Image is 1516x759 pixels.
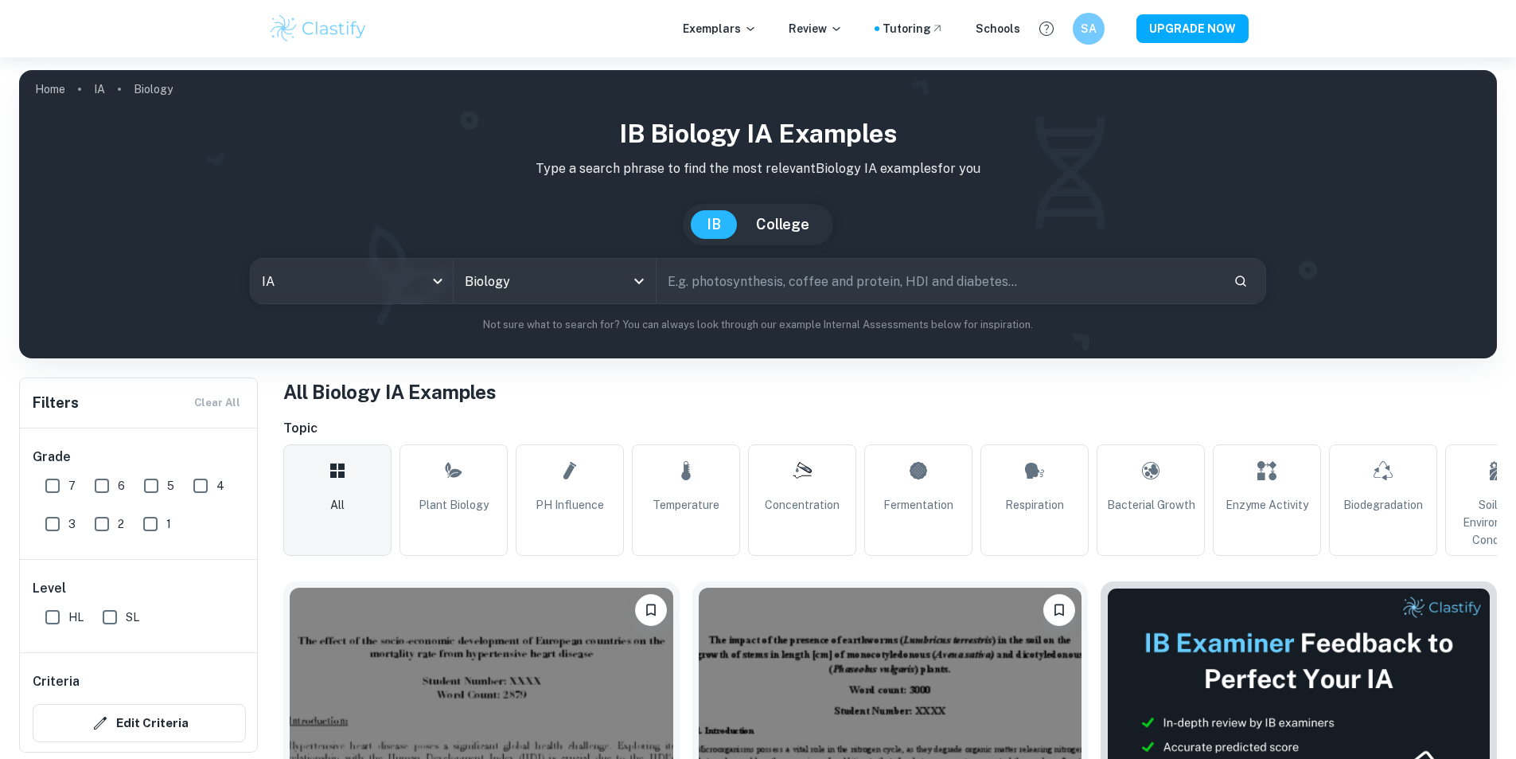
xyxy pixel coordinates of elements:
span: Biodegradation [1343,496,1423,514]
button: Bookmark [1043,594,1075,626]
span: Temperature [653,496,719,514]
span: All [330,496,345,514]
button: College [740,210,825,239]
h6: Level [33,579,246,598]
span: 4 [216,477,224,495]
span: 2 [118,515,124,533]
img: profile cover [19,70,1497,358]
button: SA [1073,13,1105,45]
button: Search [1227,268,1254,295]
h1: All Biology IA Examples [283,378,1497,406]
span: pH Influence [536,496,604,514]
p: Review [789,20,843,37]
button: UPGRADE NOW [1136,14,1249,43]
span: Fermentation [883,496,953,514]
a: Home [35,78,65,100]
input: E.g. photosynthesis, coffee and protein, HDI and diabetes... [657,259,1221,303]
a: IA [94,78,105,100]
button: IB [691,210,737,239]
h6: Filters [33,392,79,414]
img: Clastify logo [268,13,369,45]
span: 7 [68,477,76,495]
span: Plant Biology [419,496,489,514]
span: 1 [166,515,171,533]
p: Not sure what to search for? You can always look through our example Internal Assessments below f... [32,317,1484,333]
p: Type a search phrase to find the most relevant Biology IA examples for you [32,159,1484,178]
span: SL [126,608,139,626]
h1: IB Biology IA examples [32,115,1484,153]
span: Concentration [765,496,840,514]
h6: SA [1079,20,1097,37]
span: 3 [68,515,76,533]
button: Help and Feedback [1033,15,1060,42]
h6: Topic [283,419,1497,438]
span: HL [68,608,84,626]
span: 5 [167,477,174,495]
button: Open [628,270,650,292]
button: Edit Criteria [33,704,246,742]
span: Enzyme Activity [1226,496,1308,514]
button: Bookmark [635,594,667,626]
p: Biology [134,80,173,98]
h6: Criteria [33,672,80,691]
span: Bacterial Growth [1107,496,1195,514]
a: Tutoring [883,20,944,37]
span: Respiration [1005,496,1064,514]
span: 6 [118,477,125,495]
div: IA [251,259,453,303]
p: Exemplars [683,20,757,37]
h6: Grade [33,448,246,467]
a: Schools [976,20,1020,37]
